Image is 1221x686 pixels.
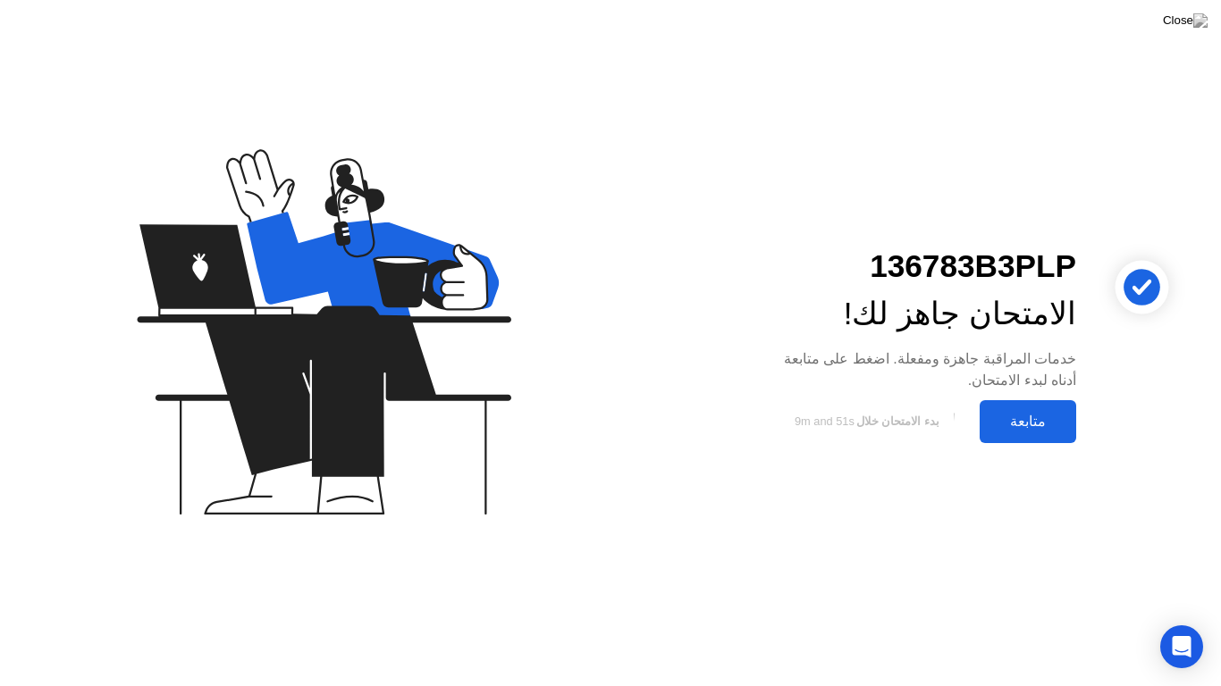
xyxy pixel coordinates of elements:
button: بدء الامتحان خلال9m and 51s [761,405,971,439]
img: Close [1163,13,1208,28]
div: الامتحان جاهز لك! [761,290,1076,338]
div: 136783B3PLP [761,243,1076,290]
div: Open Intercom Messenger [1160,625,1203,668]
div: متابعة [985,413,1071,430]
div: خدمات المراقبة جاهزة ومفعلة. اضغط على متابعة أدناه لبدء الامتحان. [761,348,1076,391]
button: متابعة [980,400,1076,443]
span: 9m and 51s [795,414,855,428]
